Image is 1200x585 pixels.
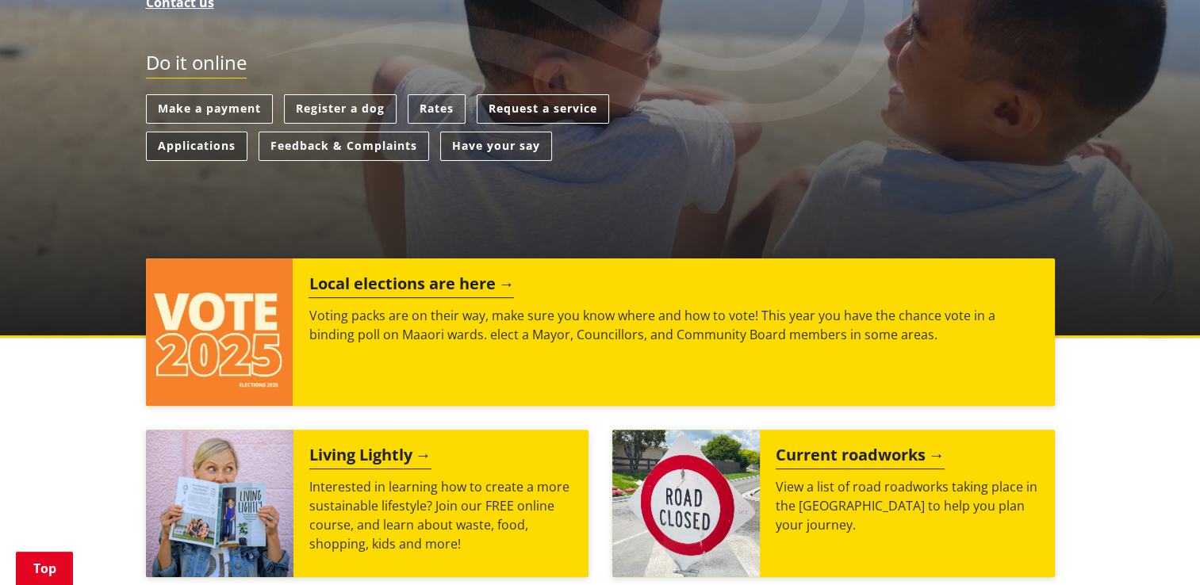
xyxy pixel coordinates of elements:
a: Register a dog [284,94,397,124]
iframe: Messenger Launcher [1127,518,1184,575]
a: Feedback & Complaints [259,132,429,161]
a: Living Lightly Interested in learning how to create a more sustainable lifestyle? Join our FREE o... [146,430,588,577]
p: View a list of road roadworks taking place in the [GEOGRAPHIC_DATA] to help you plan your journey. [776,477,1039,534]
h2: Living Lightly [309,445,431,469]
a: Have your say [440,132,552,161]
h2: Do it online [146,52,247,79]
a: Request a service [477,94,609,124]
p: Interested in learning how to create a more sustainable lifestyle? Join our FREE online course, a... [309,477,573,553]
h2: Local elections are here [309,274,514,298]
a: Make a payment [146,94,273,124]
h2: Current roadworks [776,445,945,469]
a: Applications [146,132,247,161]
img: Vote 2025 [146,258,293,406]
a: Local elections are here Voting packs are on their way, make sure you know where and how to vote!... [146,258,1055,406]
img: Road closed sign [612,430,760,577]
a: Top [16,552,73,585]
a: Current roadworks View a list of road roadworks taking place in the [GEOGRAPHIC_DATA] to help you... [612,430,1055,577]
p: Voting packs are on their way, make sure you know where and how to vote! This year you have the c... [309,306,1038,344]
img: Mainstream Green Workshop Series [146,430,293,577]
a: Rates [408,94,466,124]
